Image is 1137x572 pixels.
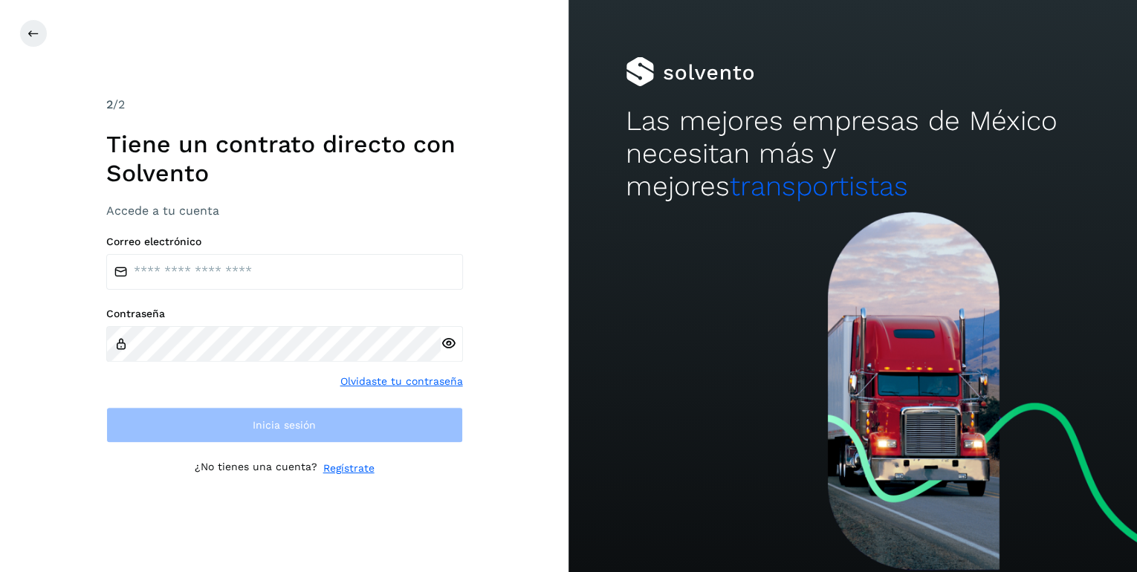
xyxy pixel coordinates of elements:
a: Olvidaste tu contraseña [340,374,463,389]
button: Inicia sesión [106,407,463,443]
p: ¿No tienes una cuenta? [195,461,317,476]
span: transportistas [730,170,908,202]
span: 2 [106,97,113,111]
h2: Las mejores empresas de México necesitan más y mejores [626,105,1081,204]
a: Regístrate [323,461,375,476]
label: Contraseña [106,308,463,320]
div: /2 [106,96,463,114]
span: Inicia sesión [253,420,316,430]
h1: Tiene un contrato directo con Solvento [106,130,463,187]
h3: Accede a tu cuenta [106,204,463,218]
label: Correo electrónico [106,235,463,248]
